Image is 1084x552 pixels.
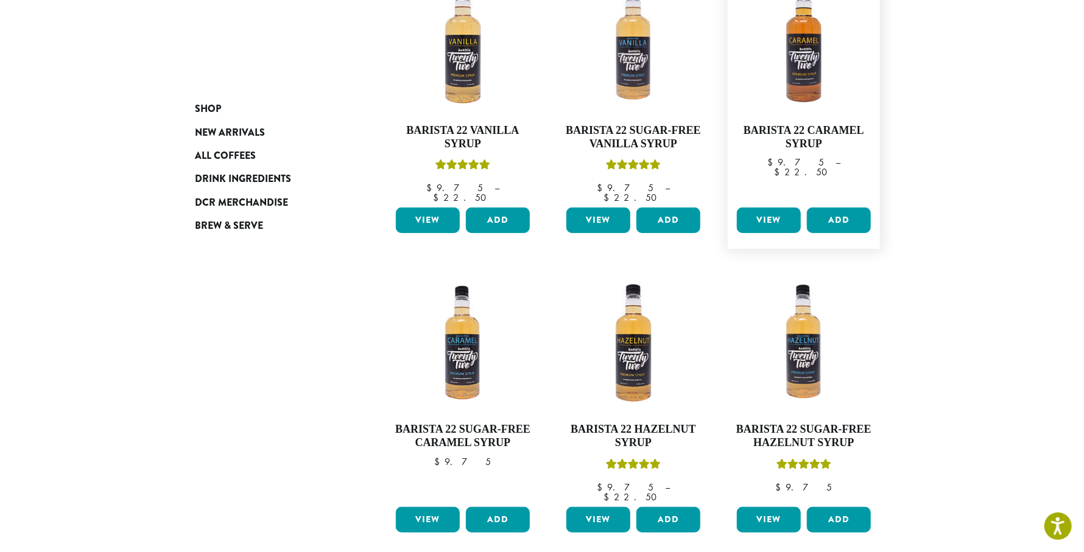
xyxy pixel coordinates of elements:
[836,156,840,169] span: –
[195,125,265,141] span: New Arrivals
[776,457,831,475] div: Rated 5.00 out of 5
[606,457,661,475] div: Rated 5.00 out of 5
[195,214,341,237] a: Brew & Serve
[426,181,437,194] span: $
[597,181,607,194] span: $
[807,507,871,533] button: Add
[734,124,874,150] h4: Barista 22 Caramel Syrup
[604,191,663,204] bdi: 22.50
[774,166,833,178] bdi: 22.50
[597,481,607,494] span: $
[434,455,445,468] span: $
[566,208,630,233] a: View
[597,481,653,494] bdi: 9.75
[734,273,874,501] a: Barista 22 Sugar-Free Hazelnut SyrupRated 5.00 out of 5 $9.75
[563,423,703,449] h4: Barista 22 Hazelnut Syrup
[433,191,492,204] bdi: 22.50
[195,121,341,144] a: New Arrivals
[195,195,288,211] span: DCR Merchandise
[466,208,530,233] button: Add
[734,273,874,413] img: SF-HAZELNUT-300x300.png
[767,156,824,169] bdi: 9.75
[195,167,341,190] a: Drink Ingredients
[393,273,533,501] a: Barista 22 Sugar-Free Caramel Syrup $9.75
[393,273,533,413] img: SF-CARAMEL-300x300.png
[737,208,801,233] a: View
[807,208,871,233] button: Add
[734,423,874,449] h4: Barista 22 Sugar-Free Hazelnut Syrup
[195,144,341,167] a: All Coffees
[636,507,700,533] button: Add
[563,273,703,501] a: Barista 22 Hazelnut SyrupRated 5.00 out of 5
[566,507,630,533] a: View
[604,491,663,503] bdi: 22.50
[606,158,661,176] div: Rated 5.00 out of 5
[195,102,221,117] span: Shop
[774,166,784,178] span: $
[195,191,341,214] a: DCR Merchandise
[396,507,460,533] a: View
[435,158,490,176] div: Rated 5.00 out of 5
[195,172,291,187] span: Drink Ingredients
[604,191,614,204] span: $
[604,491,614,503] span: $
[775,481,786,494] span: $
[563,124,703,150] h4: Barista 22 Sugar-Free Vanilla Syrup
[195,97,341,121] a: Shop
[775,481,832,494] bdi: 9.75
[195,148,256,164] span: All Coffees
[393,124,533,150] h4: Barista 22 Vanilla Syrup
[636,208,700,233] button: Add
[767,156,778,169] span: $
[393,423,533,449] h4: Barista 22 Sugar-Free Caramel Syrup
[195,218,263,234] span: Brew & Serve
[665,481,670,494] span: –
[563,273,703,413] img: HAZELNUT-300x300.png
[665,181,670,194] span: –
[426,181,483,194] bdi: 9.75
[466,507,530,533] button: Add
[737,507,801,533] a: View
[433,191,443,204] span: $
[396,208,460,233] a: View
[494,181,499,194] span: –
[597,181,653,194] bdi: 9.75
[434,455,491,468] bdi: 9.75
